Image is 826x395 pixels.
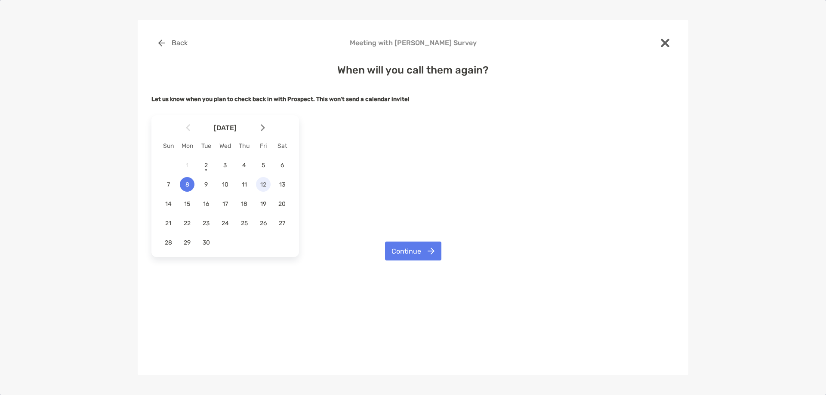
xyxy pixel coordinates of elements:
[161,239,176,246] span: 28
[385,242,441,260] button: Continue
[235,142,254,150] div: Thu
[237,181,252,188] span: 11
[237,220,252,227] span: 25
[161,200,176,208] span: 14
[199,200,213,208] span: 16
[218,200,232,208] span: 17
[199,239,213,246] span: 30
[216,142,234,150] div: Wed
[178,142,197,150] div: Mon
[180,200,194,208] span: 15
[192,124,259,132] span: [DATE]
[161,220,176,227] span: 21
[275,200,290,208] span: 20
[256,220,271,227] span: 26
[256,200,271,208] span: 19
[275,220,290,227] span: 27
[218,181,232,188] span: 10
[199,220,213,227] span: 23
[180,162,194,169] span: 1
[428,248,435,254] img: button icon
[186,124,190,132] img: Arrow icon
[256,162,271,169] span: 5
[199,162,213,169] span: 2
[275,162,290,169] span: 6
[218,220,232,227] span: 24
[237,162,252,169] span: 4
[237,200,252,208] span: 18
[159,142,178,150] div: Sun
[180,239,194,246] span: 29
[316,96,410,102] strong: This won't send a calendar invite!
[254,142,273,150] div: Fri
[261,124,265,132] img: Arrow icon
[180,220,194,227] span: 22
[256,181,271,188] span: 12
[151,39,675,47] h4: Meeting with [PERSON_NAME] Survey
[197,142,216,150] div: Tue
[180,181,194,188] span: 8
[161,181,176,188] span: 7
[151,96,675,102] h5: Let us know when you plan to check back in with Prospect.
[151,34,194,52] button: Back
[275,181,290,188] span: 13
[218,162,232,169] span: 3
[199,181,213,188] span: 9
[158,40,165,46] img: button icon
[151,64,675,76] h4: When will you call them again?
[273,142,292,150] div: Sat
[661,39,669,47] img: close modal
